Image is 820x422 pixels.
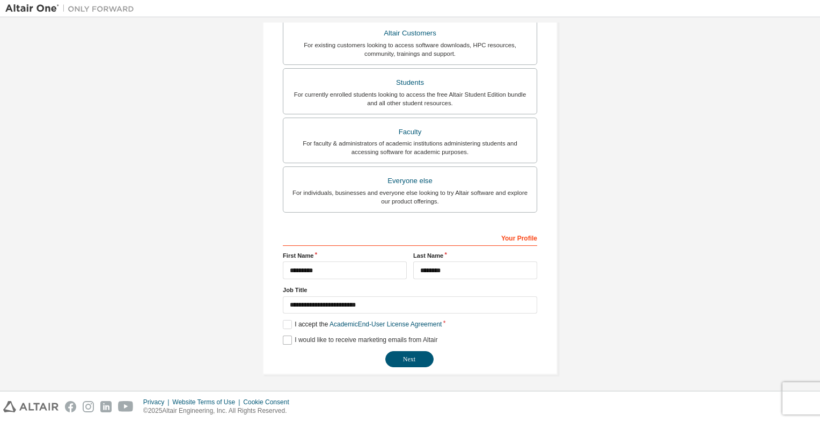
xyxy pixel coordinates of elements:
div: Faculty [290,125,530,140]
div: Your Profile [283,229,537,246]
label: Job Title [283,286,537,294]
div: For faculty & administrators of academic institutions administering students and accessing softwa... [290,139,530,156]
div: Students [290,75,530,90]
div: Altair Customers [290,26,530,41]
label: I would like to receive marketing emails from Altair [283,336,437,345]
img: facebook.svg [65,401,76,412]
div: For currently enrolled students looking to access the free Altair Student Edition bundle and all ... [290,90,530,107]
button: Next [385,351,434,367]
p: © 2025 Altair Engineering, Inc. All Rights Reserved. [143,406,296,416]
div: Everyone else [290,173,530,188]
img: altair_logo.svg [3,401,58,412]
div: For existing customers looking to access software downloads, HPC resources, community, trainings ... [290,41,530,58]
label: I accept the [283,320,442,329]
img: linkedin.svg [100,401,112,412]
img: youtube.svg [118,401,134,412]
a: Academic End-User License Agreement [330,321,442,328]
label: Last Name [413,251,537,260]
img: instagram.svg [83,401,94,412]
label: First Name [283,251,407,260]
div: For individuals, businesses and everyone else looking to try Altair software and explore our prod... [290,188,530,206]
div: Website Terms of Use [172,398,243,406]
div: Privacy [143,398,172,406]
div: Cookie Consent [243,398,295,406]
img: Altair One [5,3,140,14]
